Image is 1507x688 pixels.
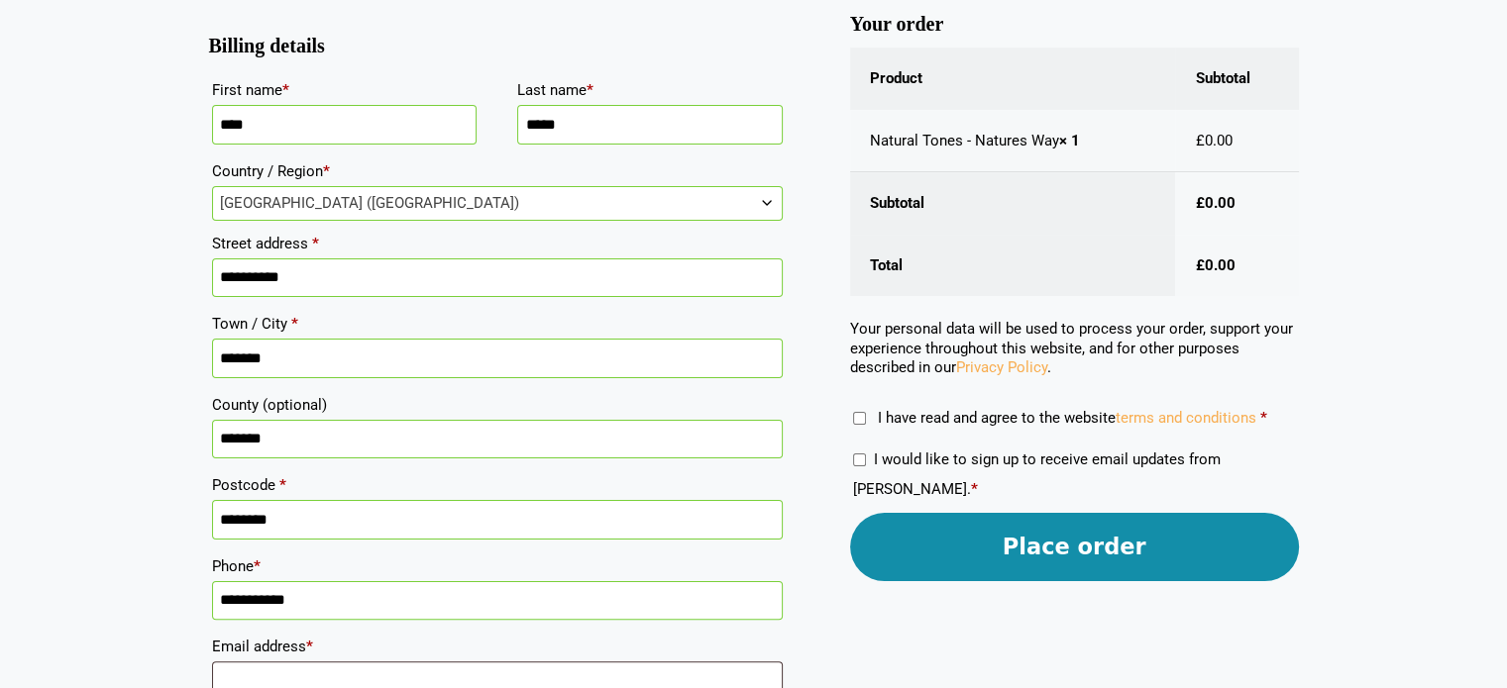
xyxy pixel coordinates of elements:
h3: Billing details [209,43,786,50]
span: Country / Region [212,186,783,221]
bdi: 0.00 [1195,132,1232,149]
bdi: 0.00 [1195,194,1235,212]
label: First name [212,75,478,105]
a: terms and conditions [1116,409,1256,427]
label: Phone [212,551,783,581]
span: £ [1195,132,1204,149]
label: County [212,390,783,420]
bdi: 0.00 [1195,256,1235,274]
td: Natural Tones - Natures Way [850,110,1176,173]
span: United Kingdom (UK) [213,187,782,220]
label: Town / City [212,309,783,339]
label: Last name [517,75,783,105]
span: £ [1195,256,1204,274]
p: Your personal data will be used to process your order, support your experience throughout this we... [850,320,1299,378]
input: I would like to sign up to receive email updates from [PERSON_NAME]. [853,453,866,466]
th: Subtotal [850,172,1176,235]
span: I have read and agree to the website [878,409,1256,427]
span: £ [1195,194,1204,212]
button: Place order [850,513,1299,581]
label: Country / Region [212,156,783,186]
th: Subtotal [1175,48,1298,110]
input: I have read and agree to the websiteterms and conditions * [853,412,866,425]
label: Email address [212,632,783,661]
th: Product [850,48,1176,110]
h3: Your order [850,21,1299,29]
span: (optional) [263,396,327,414]
label: Postcode [212,470,783,500]
label: I would like to sign up to receive email updates from [PERSON_NAME]. [853,450,1221,498]
abbr: required [1260,409,1267,427]
a: Privacy Policy [956,358,1047,376]
th: Total [850,235,1176,297]
strong: × 1 [1059,132,1080,149]
label: Street address [212,229,783,258]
